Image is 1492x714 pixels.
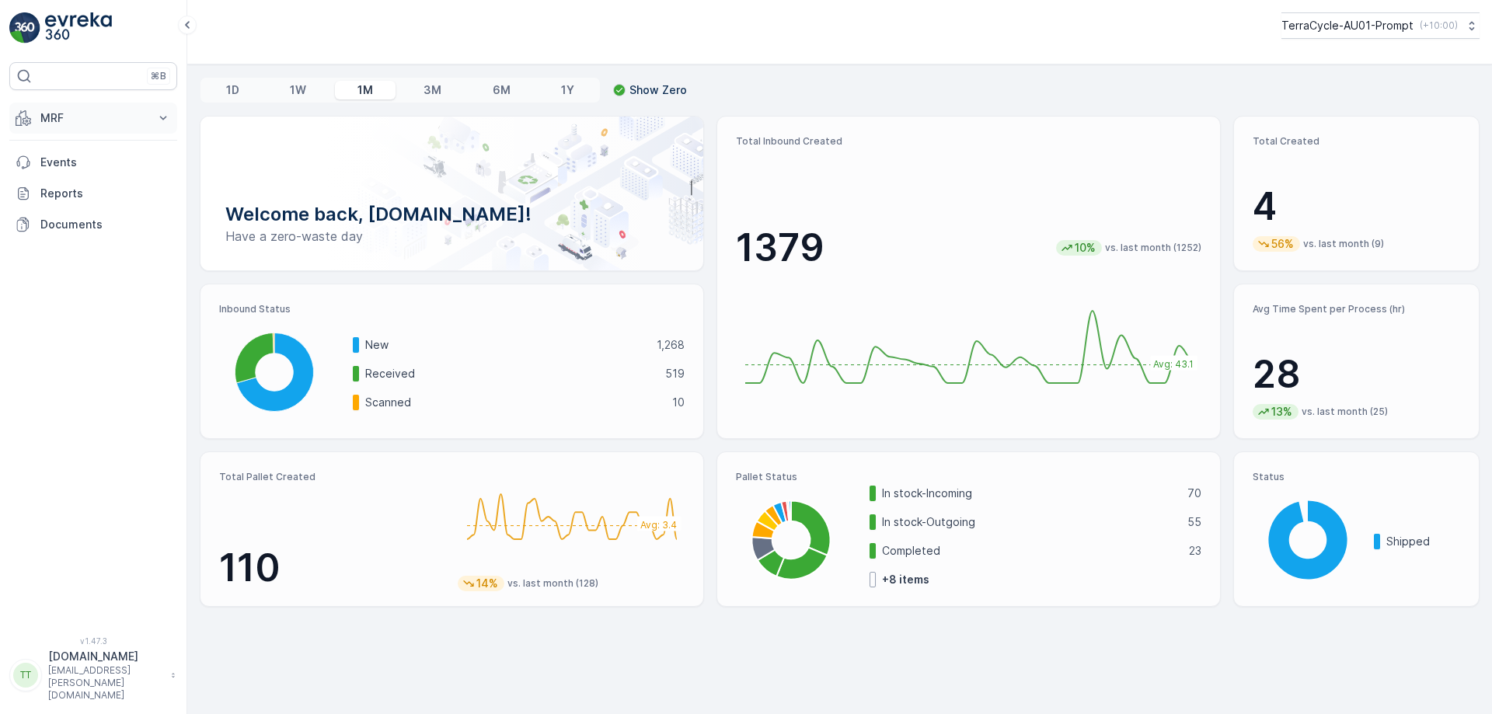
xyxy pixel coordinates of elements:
p: [DOMAIN_NAME] [48,649,163,664]
p: Completed [882,543,1179,559]
p: In stock-Incoming [882,486,1177,501]
p: Show Zero [629,82,687,98]
p: Reports [40,186,171,201]
p: Received [365,366,655,381]
p: 10 [672,395,685,410]
p: Pallet Status [736,471,1201,483]
p: MRF [40,110,146,126]
a: Reports [9,178,177,209]
p: 14% [475,576,500,591]
p: TerraCycle-AU01-Prompt [1281,18,1414,33]
p: 28 [1253,351,1460,398]
p: vs. last month (9) [1303,238,1384,250]
p: vs. last month (25) [1302,406,1388,418]
p: 519 [665,366,685,381]
p: 110 [219,545,445,591]
p: 56% [1270,236,1295,252]
p: ⌘B [151,70,166,82]
div: TT [13,663,38,688]
button: TerraCycle-AU01-Prompt(+10:00) [1281,12,1480,39]
p: Documents [40,217,171,232]
p: In stock-Outgoing [882,514,1177,530]
p: 3M [424,82,441,98]
p: Total Pallet Created [219,471,445,483]
p: Events [40,155,171,170]
button: TT[DOMAIN_NAME][EMAIL_ADDRESS][PERSON_NAME][DOMAIN_NAME] [9,649,177,702]
p: 1D [226,82,239,98]
p: vs. last month (128) [507,577,598,590]
p: vs. last month (1252) [1105,242,1201,254]
button: MRF [9,103,177,134]
span: v 1.47.3 [9,636,177,646]
p: 1M [357,82,373,98]
p: 1W [290,82,306,98]
p: Welcome back, [DOMAIN_NAME]! [225,202,678,227]
p: Have a zero-waste day [225,227,678,246]
p: 1379 [736,225,824,271]
p: 55 [1187,514,1201,530]
p: Inbound Status [219,303,685,315]
p: Avg Time Spent per Process (hr) [1253,303,1460,315]
p: ( +10:00 ) [1420,19,1458,32]
p: 6M [493,82,511,98]
p: 23 [1189,543,1201,559]
p: [EMAIL_ADDRESS][PERSON_NAME][DOMAIN_NAME] [48,664,163,702]
p: 1Y [561,82,574,98]
p: 10% [1073,240,1097,256]
p: 70 [1187,486,1201,501]
p: + 8 items [882,572,929,587]
p: 1,268 [657,337,685,353]
p: Shipped [1386,534,1460,549]
p: 13% [1270,404,1294,420]
img: logo [9,12,40,44]
p: 4 [1253,183,1460,230]
p: Status [1253,471,1460,483]
img: logo_light-DOdMpM7g.png [45,12,112,44]
a: Events [9,147,177,178]
p: New [365,337,647,353]
a: Documents [9,209,177,240]
p: Total Inbound Created [736,135,1201,148]
p: Scanned [365,395,662,410]
p: Total Created [1253,135,1460,148]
